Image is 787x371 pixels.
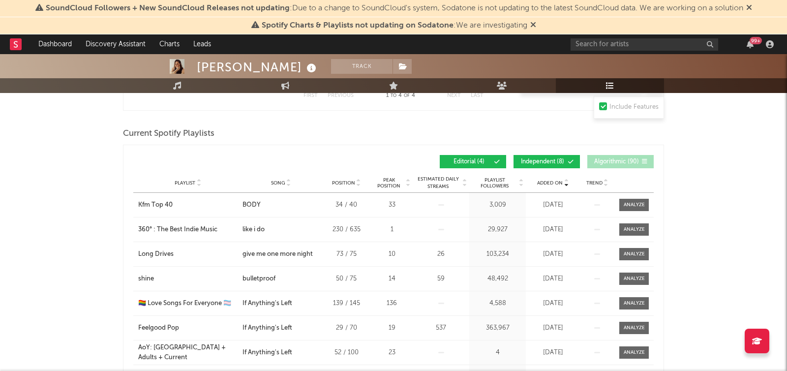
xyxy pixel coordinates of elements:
button: Previous [328,93,354,98]
div: 33 [373,200,410,210]
div: If Anything's Left [242,299,292,309]
div: [DATE] [528,348,577,358]
div: If Anything's Left [242,348,292,358]
span: Peak Position [373,177,404,189]
span: of [404,93,410,98]
div: [DATE] [528,200,577,210]
span: Editorial ( 4 ) [446,159,491,165]
div: 4,588 [472,299,523,309]
button: Track [331,59,393,74]
div: 14 [373,274,410,284]
span: Algorithmic ( 90 ) [594,159,639,165]
div: shine [138,274,154,284]
div: Feelgood Pop [138,323,179,333]
div: 1 4 4 [373,90,427,102]
span: Added On [537,180,563,186]
div: Kfm Top 40 [138,200,173,210]
span: Spotify Charts & Playlists not updating on Sodatone [262,22,454,30]
div: 73 / 75 [324,249,368,259]
button: Editorial(4) [440,155,506,168]
div: 34 / 40 [324,200,368,210]
input: Search for artists [571,38,718,51]
span: Independent ( 8 ) [520,159,565,165]
a: Discovery Assistant [79,34,152,54]
div: 99 + [750,37,762,44]
button: Algorithmic(90) [587,155,654,168]
div: 59 [415,274,467,284]
a: Long Drives [138,249,238,259]
div: 50 / 75 [324,274,368,284]
span: Dismiss [530,22,536,30]
div: 29,927 [472,225,523,235]
div: 363,967 [472,323,523,333]
div: 1 [373,225,410,235]
a: Charts [152,34,186,54]
div: 52 / 100 [324,348,368,358]
div: Long Drives [138,249,174,259]
div: 360° : The Best Indie Music [138,225,217,235]
div: 26 [415,249,467,259]
span: SoundCloud Followers + New SoundCloud Releases not updating [46,4,290,12]
div: 10 [373,249,410,259]
div: 136 [373,299,410,309]
div: 537 [415,323,467,333]
span: : We are investigating [262,22,527,30]
div: 23 [373,348,410,358]
a: AoY: [GEOGRAPHIC_DATA] + Adults + Current [138,343,238,362]
span: to [391,93,396,98]
div: Include Features [609,101,659,113]
a: Leads [186,34,218,54]
div: BODY [242,200,261,210]
div: [DATE] [528,225,577,235]
span: Position [332,180,355,186]
a: Feelgood Pop [138,323,238,333]
span: Playlist [175,180,195,186]
div: [DATE] [528,323,577,333]
div: [DATE] [528,249,577,259]
button: First [303,93,318,98]
div: 🏳️‍🌈 Love Songs For Everyone 🏳️‍⚧️ [138,299,231,309]
div: 3,009 [472,200,523,210]
span: Trend [586,180,603,186]
div: [DATE] [528,274,577,284]
a: Kfm Top 40 [138,200,238,210]
div: 48,492 [472,274,523,284]
div: 103,234 [472,249,523,259]
div: If Anything's Left [242,323,292,333]
span: Estimated Daily Streams [415,176,461,190]
button: Next [447,93,461,98]
span: Current Spotify Playlists [123,128,214,140]
div: like i do [242,225,265,235]
span: Dismiss [746,4,752,12]
div: 139 / 145 [324,299,368,309]
span: Playlist Followers [472,177,517,189]
span: Song [271,180,285,186]
a: Dashboard [31,34,79,54]
a: 360° : The Best Indie Music [138,225,238,235]
div: 230 / 635 [324,225,368,235]
div: 4 [472,348,523,358]
button: Last [471,93,484,98]
div: bulletproof [242,274,275,284]
div: [PERSON_NAME] [197,59,319,75]
span: : Due to a change to SoundCloud's system, Sodatone is not updating to the latest SoundCloud data.... [46,4,743,12]
button: Independent(8) [514,155,580,168]
a: shine [138,274,238,284]
div: 19 [373,323,410,333]
div: 29 / 70 [324,323,368,333]
div: [DATE] [528,299,577,309]
div: give me one more night [242,249,313,259]
button: 99+ [747,40,754,48]
a: 🏳️‍🌈 Love Songs For Everyone 🏳️‍⚧️ [138,299,238,309]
